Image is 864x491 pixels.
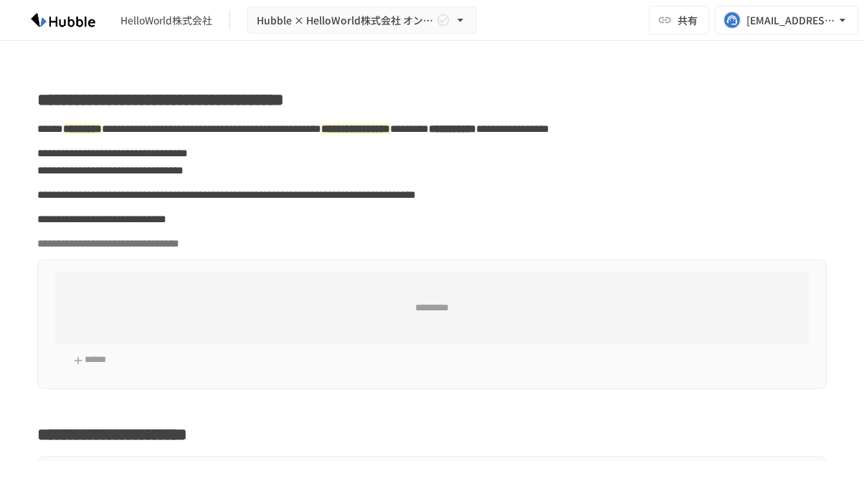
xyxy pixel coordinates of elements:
div: [EMAIL_ADDRESS][DOMAIN_NAME] [746,11,835,29]
button: Hubble × HelloWorld株式会社 オンボーディングプロジェクト [247,6,477,34]
button: [EMAIL_ADDRESS][DOMAIN_NAME] [715,6,858,34]
button: 共有 [649,6,709,34]
span: 共有 [678,12,698,28]
span: Hubble × HelloWorld株式会社 オンボーディングプロジェクト [257,11,433,29]
img: HzDRNkGCf7KYO4GfwKnzITak6oVsp5RHeZBEM1dQFiQ [17,9,109,32]
div: HelloWorld株式会社 [120,13,212,28]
